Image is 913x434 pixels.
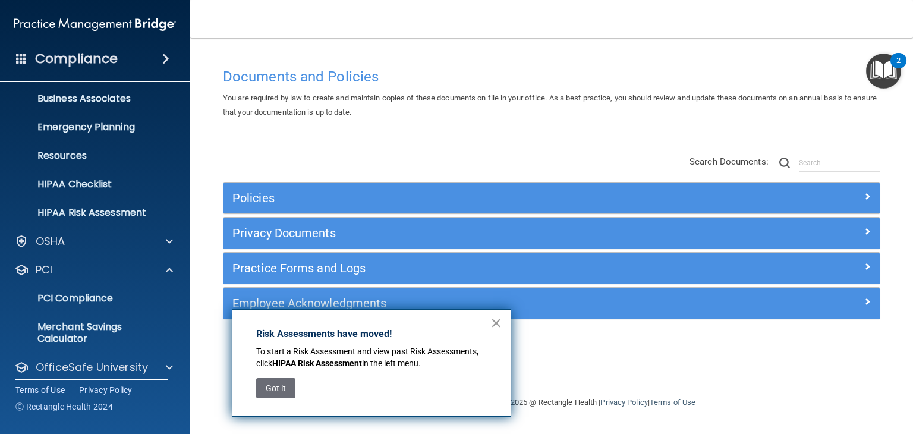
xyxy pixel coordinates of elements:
p: Resources [8,150,170,162]
p: HIPAA Checklist [8,178,170,190]
h5: Employee Acknowledgments [232,297,707,310]
div: 2 [896,61,901,76]
button: Close [490,313,502,332]
span: To start a Risk Assessment and view past Risk Assessments, click [256,347,480,368]
a: Terms of Use [650,398,695,407]
p: Merchant Savings Calculator [8,321,170,345]
p: PCI Compliance [8,293,170,304]
a: Privacy Policy [600,398,647,407]
span: Ⓒ Rectangle Health 2024 [15,401,113,413]
strong: Risk Assessments have moved! [256,328,392,339]
strong: HIPAA Risk Assessment [272,358,362,368]
div: Copyright © All rights reserved 2025 @ Rectangle Health | | [335,383,769,422]
img: ic-search.3b580494.png [779,158,790,168]
h5: Policies [232,191,707,205]
p: Business Associates [8,93,170,105]
h5: Privacy Documents [232,227,707,240]
p: Emergency Planning [8,121,170,133]
input: Search [799,154,880,172]
span: Search Documents: [690,156,769,167]
a: Terms of Use [15,384,65,396]
h4: Compliance [35,51,118,67]
h4: Documents and Policies [223,69,880,84]
img: PMB logo [14,12,176,36]
span: You are required by law to create and maintain copies of these documents on file in your office. ... [223,93,877,117]
p: OSHA [36,234,65,249]
h5: Practice Forms and Logs [232,262,707,275]
span: in the left menu. [362,358,421,368]
p: PCI [36,263,52,277]
p: OfficeSafe University [36,360,148,375]
button: Open Resource Center, 2 new notifications [866,54,901,89]
button: Got it [256,378,295,398]
p: HIPAA Risk Assessment [8,207,170,219]
a: Privacy Policy [79,384,133,396]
